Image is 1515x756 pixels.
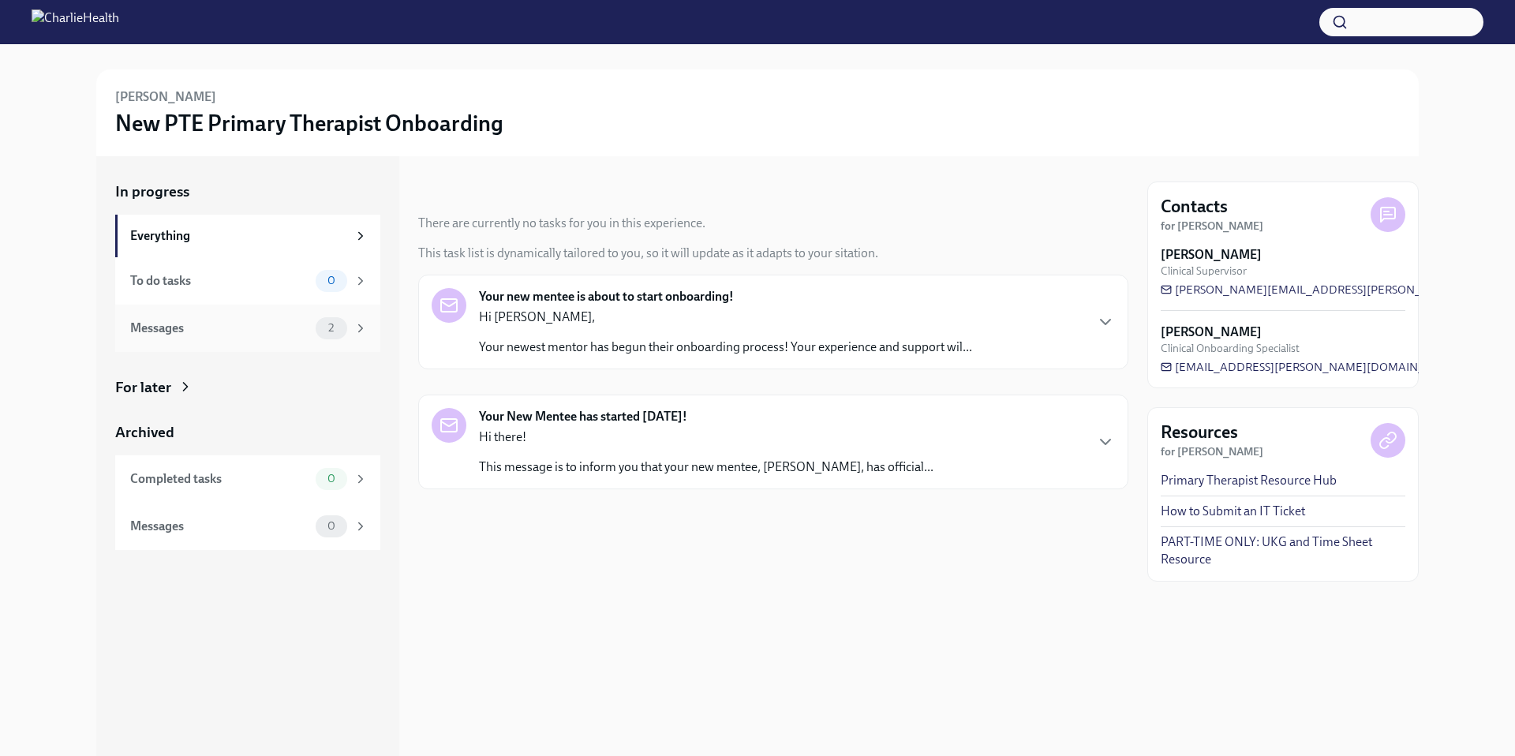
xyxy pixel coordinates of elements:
[32,9,119,35] img: CharlieHealth
[130,272,309,290] div: To do tasks
[115,422,380,443] a: Archived
[1161,324,1262,341] strong: [PERSON_NAME]
[115,257,380,305] a: To do tasks0
[115,305,380,352] a: Messages2
[1161,359,1462,375] a: [EMAIL_ADDRESS][PERSON_NAME][DOMAIN_NAME]
[130,470,309,488] div: Completed tasks
[479,458,933,476] p: This message is to inform you that your new mentee, [PERSON_NAME], has official...
[319,322,343,334] span: 2
[130,320,309,337] div: Messages
[115,503,380,550] a: Messages0
[1161,246,1262,264] strong: [PERSON_NAME]
[318,520,345,532] span: 0
[115,88,216,106] h6: [PERSON_NAME]
[115,182,380,202] a: In progress
[418,215,705,232] div: There are currently no tasks for you in this experience.
[479,408,687,425] strong: Your New Mentee has started [DATE]!
[1161,421,1238,444] h4: Resources
[318,275,345,286] span: 0
[1161,533,1405,568] a: PART-TIME ONLY: UKG and Time Sheet Resource
[1161,195,1228,219] h4: Contacts
[418,245,878,262] div: This task list is dynamically tailored to you, so it will update as it adapts to your sitation.
[1161,341,1300,356] span: Clinical Onboarding Specialist
[479,309,972,326] p: Hi [PERSON_NAME],
[1161,503,1305,520] a: How to Submit an IT Ticket
[418,182,492,202] div: In progress
[130,518,309,535] div: Messages
[115,377,171,398] div: For later
[130,227,347,245] div: Everything
[1161,445,1263,458] strong: for [PERSON_NAME]
[1161,264,1247,279] span: Clinical Supervisor
[479,288,734,305] strong: Your new mentee is about to start onboarding!
[1161,472,1337,489] a: Primary Therapist Resource Hub
[318,473,345,485] span: 0
[115,455,380,503] a: Completed tasks0
[115,377,380,398] a: For later
[479,339,972,356] p: Your newest mentor has begun their onboarding process! Your experience and support wil...
[115,109,503,137] h3: New PTE Primary Therapist Onboarding
[479,429,933,446] p: Hi there!
[1161,219,1263,233] strong: for [PERSON_NAME]
[115,215,380,257] a: Everything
